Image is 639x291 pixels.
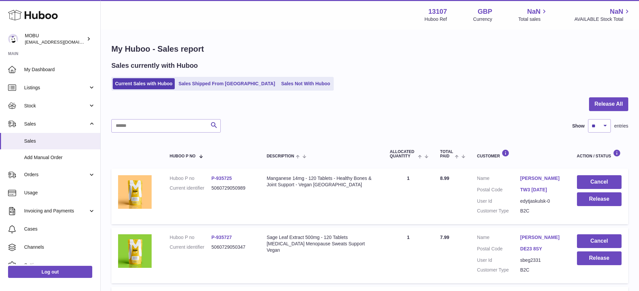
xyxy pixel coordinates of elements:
[520,198,564,204] dd: edytjaskulsk-0
[170,154,196,158] span: Huboo P no
[477,257,520,263] dt: User Id
[574,7,631,22] a: NaN AVAILABLE Stock Total
[577,192,622,206] button: Release
[383,228,433,283] td: 1
[520,267,564,273] dd: B2C
[440,150,453,158] span: Total paid
[118,175,152,209] img: $_57.PNG
[473,16,492,22] div: Currency
[176,78,277,89] a: Sales Shipped From [GEOGRAPHIC_DATA]
[24,154,95,161] span: Add Manual Order
[211,244,253,250] dd: 5060729050347
[211,176,232,181] a: P-935725
[8,34,18,44] img: mo@mobu.co.uk
[170,175,212,182] dt: Huboo P no
[572,123,585,129] label: Show
[170,244,212,250] dt: Current identifier
[211,185,253,191] dd: 5060729050989
[170,234,212,241] dt: Huboo P no
[577,234,622,248] button: Cancel
[477,246,520,254] dt: Postal Code
[520,234,564,241] a: [PERSON_NAME]
[577,251,622,265] button: Release
[477,149,564,158] div: Customer
[477,198,520,204] dt: User Id
[518,16,548,22] span: Total sales
[477,267,520,273] dt: Customer Type
[440,235,449,240] span: 7.99
[440,176,449,181] span: 8.99
[24,66,95,73] span: My Dashboard
[211,235,232,240] a: P-935727
[477,208,520,214] dt: Customer Type
[267,234,376,253] div: Sage Leaf Extract 500mg - 120 Tablets [MEDICAL_DATA] Menopause Sweats Support Vegan
[428,7,447,16] strong: 13107
[24,190,95,196] span: Usage
[477,175,520,183] dt: Name
[383,168,433,224] td: 1
[520,257,564,263] dd: sbeg2331
[518,7,548,22] a: NaN Total sales
[24,103,88,109] span: Stock
[477,187,520,195] dt: Postal Code
[24,208,88,214] span: Invoicing and Payments
[24,138,95,144] span: Sales
[577,149,622,158] div: Action / Status
[520,175,564,182] a: [PERSON_NAME]
[574,16,631,22] span: AVAILABLE Stock Total
[267,175,376,188] div: Manganese 14mg - 120 Tablets - Healthy Bones & Joint Support - Vegan [GEOGRAPHIC_DATA]
[279,78,332,89] a: Sales Not With Huboo
[24,262,95,269] span: Settings
[425,16,447,22] div: Huboo Ref
[25,33,85,45] div: MOBU
[111,44,628,54] h1: My Huboo - Sales report
[520,187,564,193] a: TW3 [DATE]
[24,85,88,91] span: Listings
[24,121,88,127] span: Sales
[111,61,198,70] h2: Sales currently with Huboo
[24,172,88,178] span: Orders
[478,7,492,16] strong: GBP
[25,39,99,45] span: [EMAIL_ADDRESS][DOMAIN_NAME]
[267,154,294,158] span: Description
[113,78,175,89] a: Current Sales with Huboo
[477,234,520,242] dt: Name
[390,150,416,158] span: ALLOCATED Quantity
[610,7,623,16] span: NaN
[614,123,628,129] span: entries
[520,246,564,252] a: DE23 8SY
[118,234,152,268] img: $_57.PNG
[24,244,95,250] span: Channels
[589,97,628,111] button: Release All
[8,266,92,278] a: Log out
[577,175,622,189] button: Cancel
[520,208,564,214] dd: B2C
[527,7,540,16] span: NaN
[24,226,95,232] span: Cases
[170,185,212,191] dt: Current identifier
